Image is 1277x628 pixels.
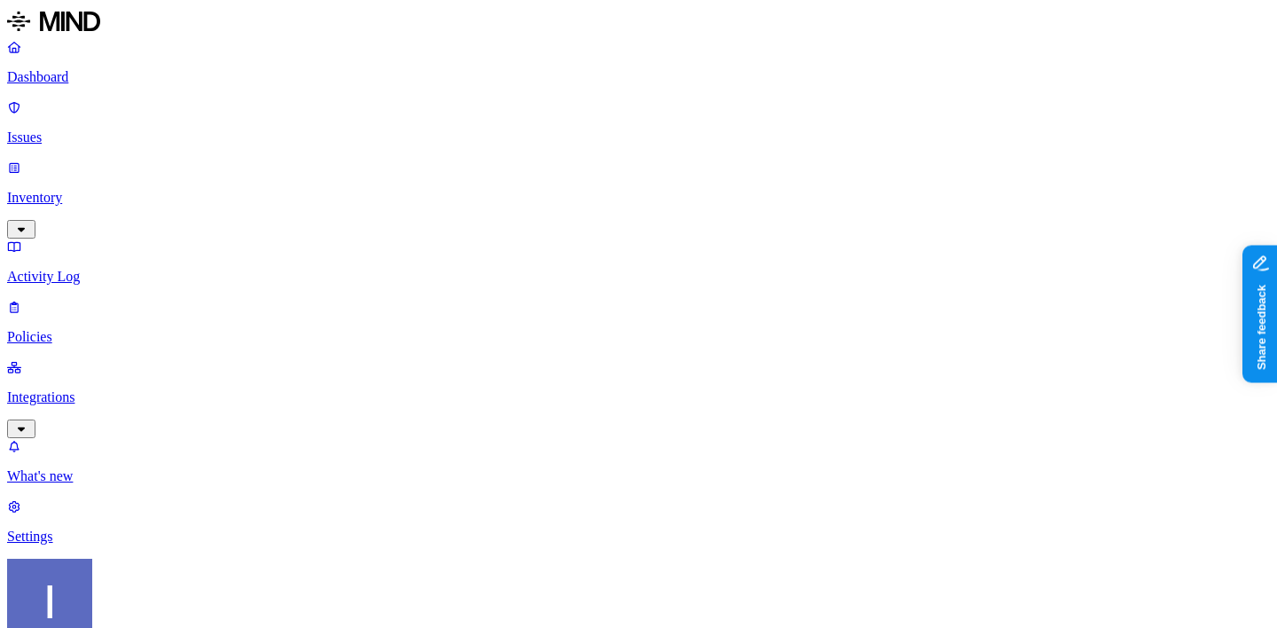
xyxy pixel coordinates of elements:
a: Activity Log [7,239,1270,285]
a: Policies [7,299,1270,345]
a: Settings [7,498,1270,545]
a: MIND [7,7,1270,39]
p: Inventory [7,190,1270,206]
p: Issues [7,130,1270,145]
p: What's new [7,468,1270,484]
a: What's new [7,438,1270,484]
a: Issues [7,99,1270,145]
p: Integrations [7,389,1270,405]
a: Dashboard [7,39,1270,85]
p: Dashboard [7,69,1270,85]
p: Policies [7,329,1270,345]
p: Settings [7,529,1270,545]
p: Activity Log [7,269,1270,285]
a: Integrations [7,359,1270,436]
img: MIND [7,7,100,35]
a: Inventory [7,160,1270,236]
